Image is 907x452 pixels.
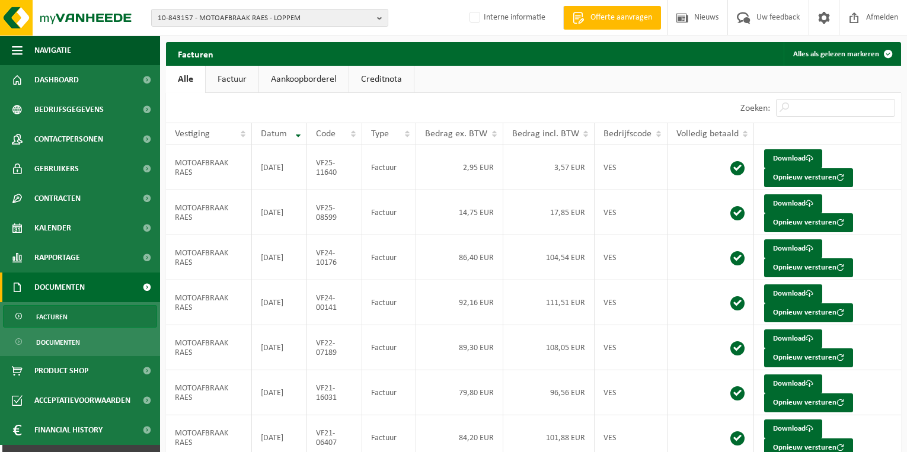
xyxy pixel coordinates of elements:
[362,235,416,280] td: Factuur
[34,65,79,95] span: Dashboard
[34,356,88,386] span: Product Shop
[764,168,853,187] button: Opnieuw versturen
[259,66,349,93] a: Aankoopborderel
[563,6,661,30] a: Offerte aanvragen
[166,190,252,235] td: MOTOAFBRAAK RAES
[3,331,157,353] a: Documenten
[206,66,258,93] a: Factuur
[252,280,307,325] td: [DATE]
[34,273,85,302] span: Documenten
[34,386,130,415] span: Acceptatievoorwaarden
[349,66,414,93] a: Creditnota
[416,280,503,325] td: 92,16 EUR
[166,145,252,190] td: MOTOAFBRAAK RAES
[362,280,416,325] td: Factuur
[764,303,853,322] button: Opnieuw versturen
[764,194,822,213] a: Download
[416,145,503,190] td: 2,95 EUR
[36,306,68,328] span: Facturen
[362,325,416,370] td: Factuur
[175,129,210,139] span: Vestiging
[3,305,157,328] a: Facturen
[166,42,225,65] h2: Facturen
[307,235,362,280] td: VF24-10176
[252,190,307,235] td: [DATE]
[740,104,770,113] label: Zoeken:
[503,280,595,325] td: 111,51 EUR
[467,9,545,27] label: Interne informatie
[764,149,822,168] a: Download
[595,190,667,235] td: VES
[34,184,81,213] span: Contracten
[252,235,307,280] td: [DATE]
[34,154,79,184] span: Gebruikers
[416,190,503,235] td: 14,75 EUR
[764,258,853,277] button: Opnieuw versturen
[34,243,80,273] span: Rapportage
[151,9,388,27] button: 10-843157 - MOTOAFBRAAK RAES - LOPPEM
[503,325,595,370] td: 108,05 EUR
[34,95,104,124] span: Bedrijfsgegevens
[307,370,362,415] td: VF21-16031
[512,129,579,139] span: Bedrag incl. BTW
[307,145,362,190] td: VF25-11640
[36,331,80,354] span: Documenten
[764,419,822,438] a: Download
[34,124,103,154] span: Contactpersonen
[416,325,503,370] td: 89,30 EUR
[503,235,595,280] td: 104,54 EUR
[764,284,822,303] a: Download
[307,325,362,370] td: VF22-07189
[362,145,416,190] td: Factuur
[764,239,822,258] a: Download
[166,325,252,370] td: MOTOAFBRAAK RAES
[764,374,822,393] a: Download
[158,9,372,27] span: 10-843157 - MOTOAFBRAAK RAES - LOPPEM
[34,213,71,243] span: Kalender
[764,213,853,232] button: Opnieuw versturen
[764,348,853,367] button: Opnieuw versturen
[362,190,416,235] td: Factuur
[307,280,362,325] td: VF24-00141
[362,370,416,415] td: Factuur
[595,370,667,415] td: VES
[503,370,595,415] td: 96,56 EUR
[252,325,307,370] td: [DATE]
[252,370,307,415] td: [DATE]
[595,145,667,190] td: VES
[595,325,667,370] td: VES
[416,370,503,415] td: 79,80 EUR
[595,280,667,325] td: VES
[261,129,287,139] span: Datum
[764,329,822,348] a: Download
[603,129,651,139] span: Bedrijfscode
[784,42,900,66] button: Alles als gelezen markeren
[34,415,103,445] span: Financial History
[503,190,595,235] td: 17,85 EUR
[316,129,336,139] span: Code
[166,370,252,415] td: MOTOAFBRAAK RAES
[307,190,362,235] td: VF25-08599
[676,129,739,139] span: Volledig betaald
[425,129,487,139] span: Bedrag ex. BTW
[252,145,307,190] td: [DATE]
[595,235,667,280] td: VES
[764,393,853,412] button: Opnieuw versturen
[587,12,655,24] span: Offerte aanvragen
[416,235,503,280] td: 86,40 EUR
[166,235,252,280] td: MOTOAFBRAAK RAES
[503,145,595,190] td: 3,57 EUR
[371,129,389,139] span: Type
[166,66,205,93] a: Alle
[166,280,252,325] td: MOTOAFBRAAK RAES
[34,36,71,65] span: Navigatie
